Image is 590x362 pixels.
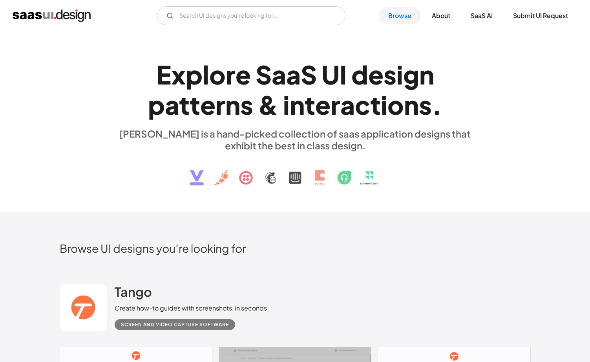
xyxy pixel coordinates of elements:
div: [PERSON_NAME] is a hand-picked collection of saas application designs that exhibit the best in cl... [115,128,476,151]
a: Browse [379,7,421,24]
h2: Browse UI designs you’re looking for [60,241,531,255]
div: Screen and Video Capture Software [121,320,229,329]
a: About [422,7,460,24]
div: Create how-to guides with screenshots, in seconds [115,303,267,313]
a: Tango [115,284,152,303]
h2: Tango [115,284,152,300]
a: Submit UI Request [504,7,577,24]
a: SaaS Ai [461,7,502,24]
img: text, icon, saas logo [176,151,414,192]
input: Search UI designs you're looking for... [157,6,345,25]
h1: Explore SaaS UI design patterns & interactions. [115,59,476,120]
